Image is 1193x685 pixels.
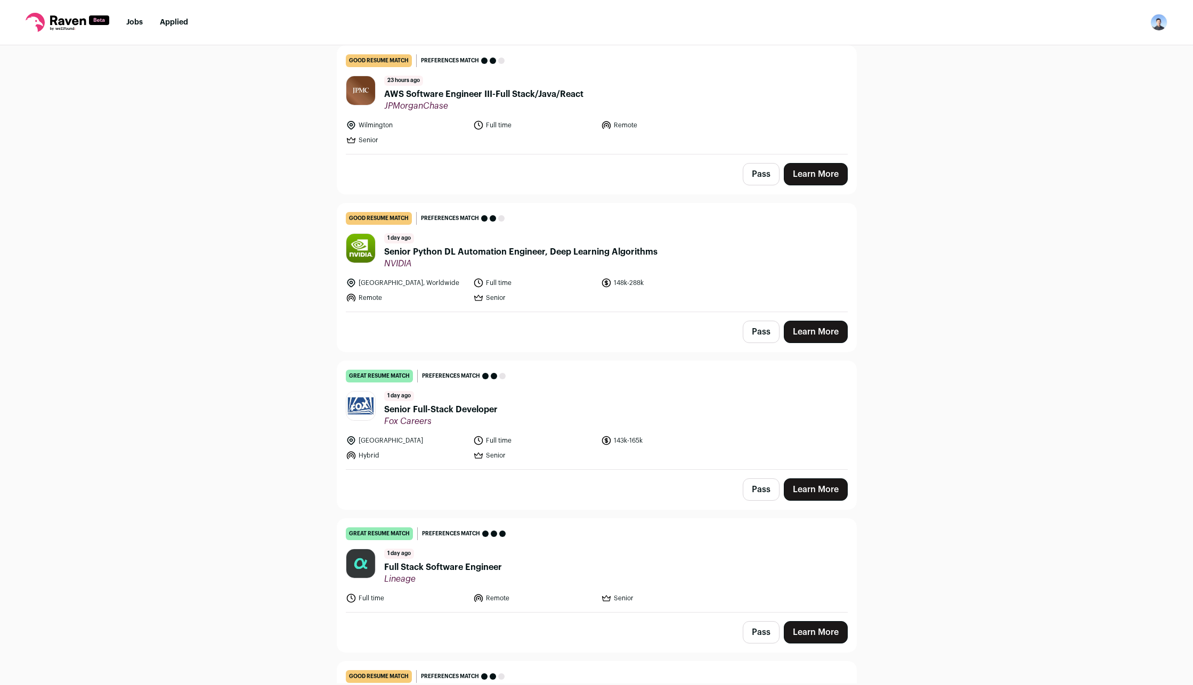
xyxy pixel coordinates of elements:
button: Pass [743,163,780,185]
li: 148k-288k [601,278,723,288]
span: Preferences match [421,671,479,682]
div: good resume match [346,670,412,683]
span: Senior Python DL Automation Engineer, Deep Learning Algorithms [384,246,658,258]
a: great resume match Preferences match 1 day ago Full Stack Software Engineer Lineage Full time Rem... [337,519,856,612]
li: Remote [346,292,467,303]
li: Remote [473,593,595,604]
li: Full time [473,435,595,446]
span: 23 hours ago [384,76,423,86]
span: Preferences match [422,371,480,381]
button: Pass [743,321,780,343]
span: Preferences match [421,55,479,66]
a: good resume match Preferences match 1 day ago Senior Python DL Automation Engineer, Deep Learning... [337,203,856,312]
li: Senior [473,450,595,461]
span: Senior Full-Stack Developer [384,403,498,416]
span: JPMorganChase [384,101,583,111]
a: Learn More [784,478,848,501]
img: dbf1e915ae85f37df3404b4c05d486a3b29b5bae2d38654172e6aa14fae6c07c.jpg [346,76,375,105]
img: 044058b2bfc54d7b670c33ac1429985dae4866d329a6957fb89d2424d186b25e.jpg [346,392,375,420]
div: good resume match [346,54,412,67]
li: Senior [346,135,467,145]
li: [GEOGRAPHIC_DATA] [346,435,467,446]
li: Senior [601,593,723,604]
span: Preferences match [421,213,479,224]
span: AWS Software Engineer III-Full Stack/Java/React [384,88,583,101]
span: 1 day ago [384,391,414,401]
a: Learn More [784,621,848,643]
button: Pass [743,478,780,501]
img: 8a9410e191d9295d4fb281e6f67bc132bd65f9a8e4ee35c1c6f5c6daaab2b572.jpg [346,549,375,578]
li: [GEOGRAPHIC_DATA], Worldwide [346,278,467,288]
li: Wilmington [346,120,467,131]
span: 1 day ago [384,233,414,243]
span: NVIDIA [384,258,658,269]
span: Lineage [384,574,502,584]
a: great resume match Preferences match 1 day ago Senior Full-Stack Developer Fox Careers [GEOGRAPHI... [337,361,856,469]
a: good resume match Preferences match 23 hours ago AWS Software Engineer III-Full Stack/Java/React ... [337,46,856,154]
div: great resume match [346,527,413,540]
li: Full time [473,278,595,288]
li: Remote [601,120,723,131]
li: Hybrid [346,450,467,461]
span: Full Stack Software Engineer [384,561,502,574]
li: Senior [473,292,595,303]
div: good resume match [346,212,412,225]
img: 21765c2efd07c533fb69e7d2fdab94113177da91290e8a5934e70fdfae65a8e1.jpg [346,234,375,263]
a: Jobs [126,19,143,26]
li: 143k-165k [601,435,723,446]
li: Full time [346,593,467,604]
span: 1 day ago [384,549,414,559]
li: Full time [473,120,595,131]
img: 10600165-medium_jpg [1150,14,1167,31]
span: Preferences match [422,528,480,539]
a: Learn More [784,321,848,343]
div: great resume match [346,370,413,382]
button: Open dropdown [1150,14,1167,31]
a: Applied [160,19,188,26]
span: Fox Careers [384,416,498,427]
a: Learn More [784,163,848,185]
button: Pass [743,621,780,643]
